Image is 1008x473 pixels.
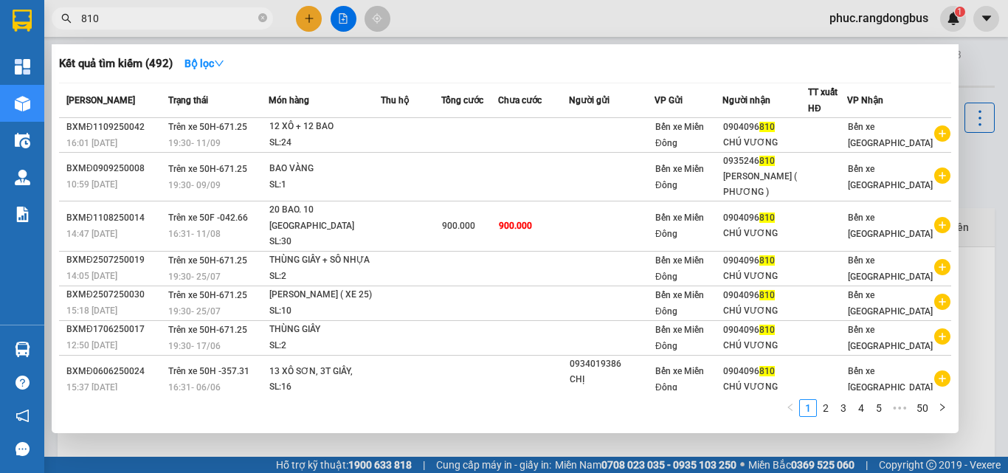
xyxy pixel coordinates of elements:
[442,221,475,231] span: 900.000
[269,269,380,285] div: SL: 2
[258,13,267,22] span: close-circle
[66,364,164,379] div: BXMĐ0606250024
[269,287,380,303] div: [PERSON_NAME] ( XE 25)
[15,342,30,357] img: warehouse-icon
[848,164,933,190] span: Bến xe [GEOGRAPHIC_DATA]
[66,120,164,135] div: BXMĐ1109250042
[499,221,532,231] span: 900.000
[723,153,807,169] div: 0935246
[61,13,72,24] span: search
[759,213,775,223] span: 810
[934,259,950,275] span: plus-circle
[759,290,775,300] span: 810
[66,305,117,316] span: 15:18 [DATE]
[173,52,236,75] button: Bộ lọcdown
[168,366,249,376] span: Trên xe 50H -357.31
[184,58,224,69] strong: Bộ lọc
[655,255,704,282] span: Bến xe Miền Đông
[66,161,164,176] div: BXMĐ0909250008
[269,364,380,380] div: 13 XÔ SƠN, 3T GIẤY,
[655,164,704,190] span: Bến xe Miền Đông
[81,10,255,27] input: Tìm tên, số ĐT hoặc mã đơn
[66,210,164,226] div: BXMĐ1108250014
[723,303,807,319] div: CHÚ VƯƠNG
[498,95,542,106] span: Chưa cước
[817,399,835,417] li: 2
[723,338,807,353] div: CHÚ VƯƠNG
[759,325,775,335] span: 810
[168,95,208,106] span: Trạng thái
[723,120,807,135] div: 0904096
[168,180,221,190] span: 19:30 - 09/09
[269,322,380,338] div: THÙNG GIẤY
[214,58,224,69] span: down
[934,217,950,233] span: plus-circle
[66,287,164,303] div: BXMĐ2507250030
[723,364,807,379] div: 0904096
[441,95,483,106] span: Tổng cước
[934,328,950,345] span: plus-circle
[723,210,807,226] div: 0904096
[168,229,221,239] span: 16:31 - 11/08
[15,409,30,423] span: notification
[168,122,247,132] span: Trên xe 50H-671.25
[848,366,933,393] span: Bến xe [GEOGRAPHIC_DATA]
[848,325,933,351] span: Bến xe [GEOGRAPHIC_DATA]
[911,399,933,417] li: 50
[168,341,221,351] span: 19:30 - 17/06
[168,382,221,393] span: 16:31 - 06/06
[66,229,117,239] span: 14:47 [DATE]
[722,95,770,106] span: Người nhận
[912,400,933,416] a: 50
[66,322,164,337] div: BXMĐ1706250017
[168,255,247,266] span: Trên xe 50H-671.25
[168,325,247,335] span: Trên xe 50H-671.25
[888,399,911,417] li: Next 5 Pages
[759,366,775,376] span: 810
[570,372,654,403] div: CHỊ [PERSON_NAME]
[781,399,799,417] button: left
[269,303,380,320] div: SL: 10
[723,135,807,151] div: CHÚ VƯƠNG
[269,338,380,354] div: SL: 2
[848,255,933,282] span: Bến xe [GEOGRAPHIC_DATA]
[269,95,309,106] span: Món hàng
[723,288,807,303] div: 0904096
[15,96,30,111] img: warehouse-icon
[723,253,807,269] div: 0904096
[888,399,911,417] span: •••
[168,290,247,300] span: Trên xe 50H-671.25
[723,322,807,338] div: 0904096
[655,122,704,148] span: Bến xe Miền Đông
[570,356,654,372] div: 0934019386
[800,400,816,416] a: 1
[852,399,870,417] li: 4
[13,10,32,32] img: logo-vxr
[799,399,817,417] li: 1
[786,403,795,412] span: left
[934,370,950,387] span: plus-circle
[655,366,704,393] span: Bến xe Miền Đông
[871,400,887,416] a: 5
[269,234,380,250] div: SL: 30
[723,379,807,395] div: CHÚ VƯƠNG
[781,399,799,417] li: Previous Page
[15,133,30,148] img: warehouse-icon
[759,156,775,166] span: 810
[870,399,888,417] li: 5
[66,271,117,281] span: 14:05 [DATE]
[808,87,838,114] span: TT xuất HĐ
[933,399,951,417] li: Next Page
[655,95,683,106] span: VP Gửi
[269,202,380,234] div: 20 BAO. 10 [GEOGRAPHIC_DATA]
[258,12,267,26] span: close-circle
[168,272,221,282] span: 19:30 - 25/07
[269,252,380,269] div: THÙNG GIẤY + SÔ NHỰA
[848,290,933,317] span: Bến xe [GEOGRAPHIC_DATA]
[569,95,610,106] span: Người gửi
[818,400,834,416] a: 2
[723,169,807,200] div: [PERSON_NAME] ( PHƯƠNG )
[847,95,883,106] span: VP Nhận
[66,382,117,393] span: 15:37 [DATE]
[835,399,852,417] li: 3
